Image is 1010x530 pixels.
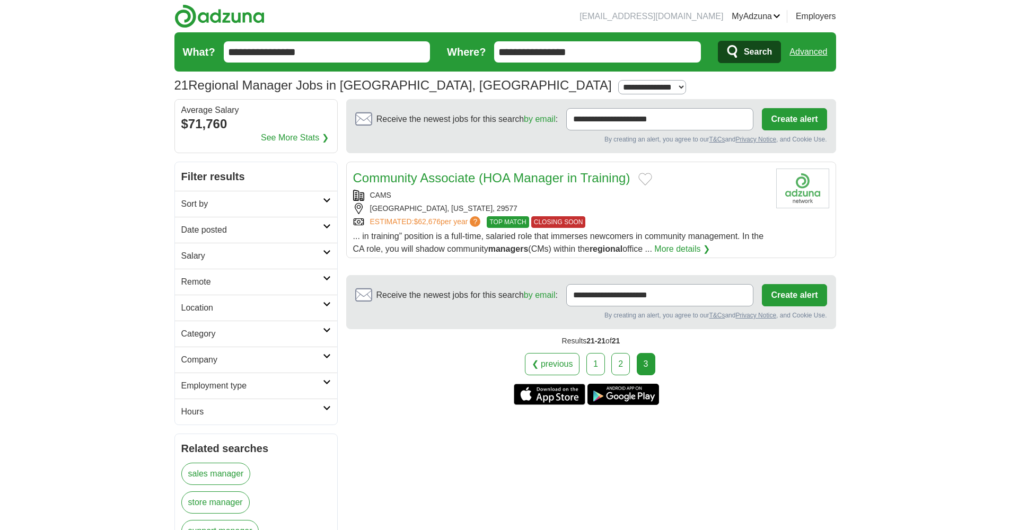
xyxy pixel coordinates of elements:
[709,312,725,319] a: T&Cs
[346,329,836,353] div: Results of
[181,328,323,340] h2: Category
[531,216,586,228] span: CLOSING SOON
[611,353,630,375] a: 2
[174,4,265,28] img: Adzuna logo
[181,463,251,485] a: sales manager
[181,491,250,514] a: store manager
[590,244,622,253] strong: regional
[637,353,655,375] div: 3
[587,384,659,405] a: Get the Android app
[525,353,580,375] a: ❮ previous
[776,169,829,208] img: Company logo
[709,136,725,143] a: T&Cs
[514,384,585,405] a: Get the iPhone app
[181,250,323,262] h2: Salary
[355,311,827,320] div: By creating an alert, you agree to our and , and Cookie Use.
[353,171,630,185] a: Community Associate (HOA Manager in Training)
[175,373,337,399] a: Employment type
[174,76,189,95] span: 21
[181,379,323,392] h2: Employment type
[181,198,323,210] h2: Sort by
[175,243,337,269] a: Salary
[612,337,620,345] span: 21
[353,203,768,214] div: [GEOGRAPHIC_DATA], [US_STATE], 29577
[181,106,331,114] div: Average Salary
[175,269,337,295] a: Remote
[487,216,529,228] span: TOP MATCH
[175,162,337,191] h2: Filter results
[175,295,337,321] a: Location
[524,114,556,123] a: by email
[175,191,337,217] a: Sort by
[181,276,323,288] h2: Remote
[762,108,827,130] button: Create alert
[370,216,483,228] a: ESTIMATED:$62,676per year?
[181,224,323,236] h2: Date posted
[175,347,337,373] a: Company
[488,244,529,253] strong: managers
[586,337,605,345] span: 21-21
[796,10,836,23] a: Employers
[175,399,337,425] a: Hours
[353,232,764,253] span: ... in training” position is a full-time, salaried role that immerses newcomers in community mana...
[353,190,768,201] div: CAMS
[762,284,827,306] button: Create alert
[376,113,558,126] span: Receive the newest jobs for this search :
[744,41,772,63] span: Search
[789,41,827,63] a: Advanced
[183,44,215,60] label: What?
[718,41,781,63] button: Search
[735,312,776,319] a: Privacy Notice
[732,10,780,23] a: MyAdzuna
[414,217,441,226] span: $62,676
[181,114,331,134] div: $71,760
[654,243,710,255] a: More details ❯
[447,44,486,60] label: Where?
[181,302,323,314] h2: Location
[175,217,337,243] a: Date posted
[175,321,337,347] a: Category
[586,353,605,375] a: 1
[174,78,612,92] h1: Regional Manager Jobs in [GEOGRAPHIC_DATA], [GEOGRAPHIC_DATA]
[181,405,323,418] h2: Hours
[261,131,329,144] a: See More Stats ❯
[181,354,323,366] h2: Company
[470,216,480,227] span: ?
[638,173,652,185] button: Add to favorite jobs
[355,135,827,144] div: By creating an alert, you agree to our and , and Cookie Use.
[579,10,723,23] li: [EMAIL_ADDRESS][DOMAIN_NAME]
[181,440,331,456] h2: Related searches
[524,290,556,299] a: by email
[376,289,558,302] span: Receive the newest jobs for this search :
[735,136,776,143] a: Privacy Notice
